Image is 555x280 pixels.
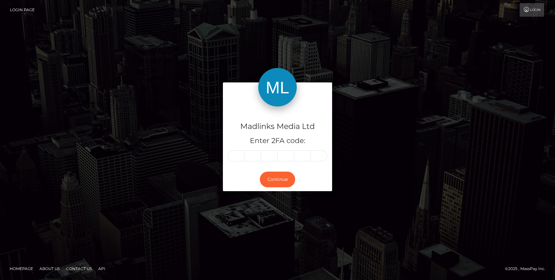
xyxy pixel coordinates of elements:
a: Homepage [7,264,36,274]
a: API [96,264,108,274]
h5: Enter 2FA code: [228,136,327,146]
div: © 2025 , MassPay Inc. [505,265,550,272]
a: Login Page [10,3,35,17]
a: Contact Us [64,264,94,274]
h4: Madlinks Media Ltd [228,121,327,132]
button: Continue [260,172,295,187]
a: About Us [37,264,62,274]
img: Madlinks Media Ltd [258,68,297,106]
a: Login [520,3,544,17]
